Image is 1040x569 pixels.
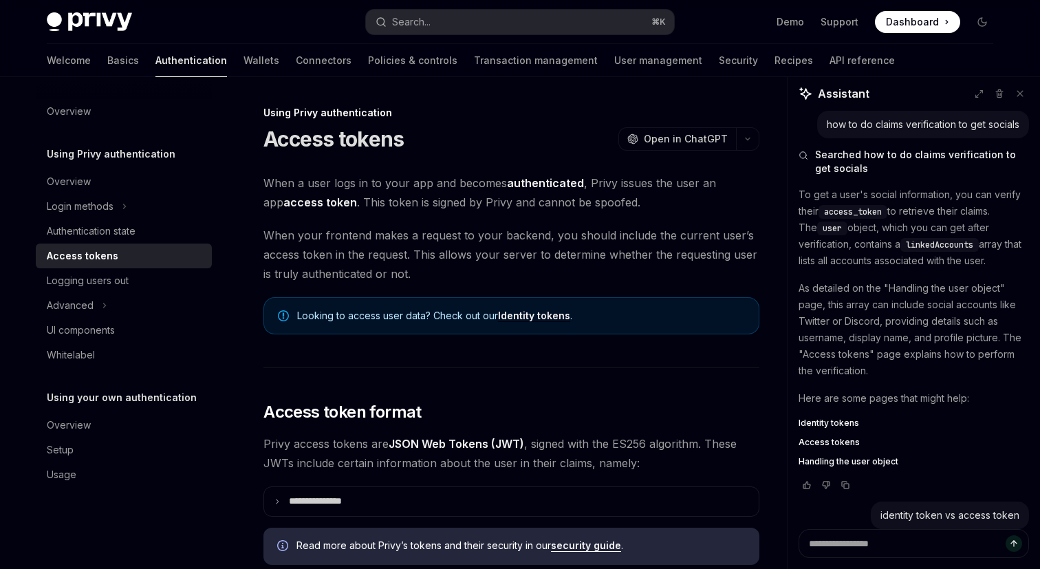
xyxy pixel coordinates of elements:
[1006,535,1022,552] button: Send message
[830,44,895,77] a: API reference
[47,173,91,190] div: Overview
[263,106,759,120] div: Using Privy authentication
[815,148,1029,175] span: Searched how to do claims verification to get socials
[644,132,728,146] span: Open in ChatGPT
[799,390,1029,407] p: Here are some pages that might help:
[971,11,993,33] button: Toggle dark mode
[474,44,598,77] a: Transaction management
[263,401,422,423] span: Access token format
[47,417,91,433] div: Overview
[36,219,212,244] a: Authentication state
[36,343,212,367] a: Whitelabel
[827,118,1019,131] div: how to do claims verification to get socials
[47,223,136,239] div: Authentication state
[886,15,939,29] span: Dashboard
[263,434,759,473] span: Privy access tokens are , signed with the ES256 algorithm. These JWTs include certain information...
[368,44,457,77] a: Policies & controls
[47,272,129,289] div: Logging users out
[47,248,118,264] div: Access tokens
[392,14,431,30] div: Search...
[47,146,175,162] h5: Using Privy authentication
[799,456,898,467] span: Handling the user object
[107,44,139,77] a: Basics
[263,226,759,283] span: When your frontend makes a request to your backend, you should include the current user’s access ...
[799,186,1029,269] p: To get a user's social information, you can verify their to retrieve their claims. The object, wh...
[777,15,804,29] a: Demo
[774,44,813,77] a: Recipes
[818,85,869,102] span: Assistant
[47,389,197,406] h5: Using your own authentication
[47,322,115,339] div: UI components
[651,17,666,28] span: ⌘ K
[278,310,289,321] svg: Note
[614,44,702,77] a: User management
[821,15,858,29] a: Support
[906,239,973,250] span: linkedAccounts
[263,127,404,151] h1: Access tokens
[799,148,1029,175] button: Searched how to do claims verification to get socials
[263,173,759,212] span: When a user logs in to your app and becomes , Privy issues the user an app . This token is signed...
[36,318,212,343] a: UI components
[799,437,860,448] span: Access tokens
[297,309,745,323] span: Looking to access user data? Check out our .
[47,297,94,314] div: Advanced
[719,44,758,77] a: Security
[47,466,76,483] div: Usage
[36,99,212,124] a: Overview
[36,268,212,293] a: Logging users out
[47,347,95,363] div: Whitelabel
[799,456,1029,467] a: Handling the user object
[47,198,113,215] div: Login methods
[47,12,132,32] img: dark logo
[498,310,570,322] a: Identity tokens
[47,44,91,77] a: Welcome
[799,418,1029,429] a: Identity tokens
[618,127,736,151] button: Open in ChatGPT
[823,223,842,234] span: user
[507,176,584,190] strong: authenticated
[799,418,859,429] span: Identity tokens
[799,437,1029,448] a: Access tokens
[824,206,882,217] span: access_token
[36,413,212,438] a: Overview
[875,11,960,33] a: Dashboard
[36,438,212,462] a: Setup
[283,195,357,209] strong: access token
[47,103,91,120] div: Overview
[366,10,674,34] button: Search...⌘K
[47,442,74,458] div: Setup
[36,244,212,268] a: Access tokens
[243,44,279,77] a: Wallets
[389,437,524,451] a: JSON Web Tokens (JWT)
[296,44,351,77] a: Connectors
[155,44,227,77] a: Authentication
[799,280,1029,379] p: As detailed on the "Handling the user object" page, this array can include social accounts like T...
[36,169,212,194] a: Overview
[36,462,212,487] a: Usage
[880,508,1019,522] div: identity token vs access token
